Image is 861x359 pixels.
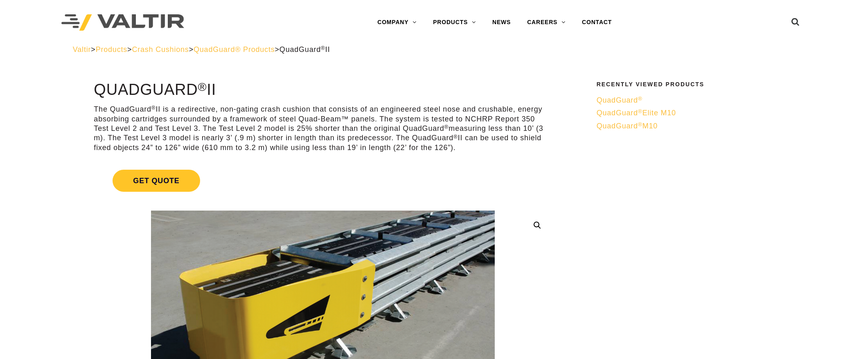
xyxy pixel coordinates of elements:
[132,45,189,54] a: Crash Cushions
[73,45,788,54] div: > > > >
[638,108,642,114] sup: ®
[113,170,200,192] span: Get Quote
[444,124,449,130] sup: ®
[94,105,552,153] p: The QuadGuard II is a redirective, non-gating crash cushion that consists of an engineered steel ...
[597,96,642,104] span: QuadGuard
[638,96,642,102] sup: ®
[61,14,184,31] img: Valtir
[519,14,574,31] a: CAREERS
[94,160,552,202] a: Get Quote
[574,14,620,31] a: CONTACT
[597,122,658,130] span: QuadGuard M10
[597,108,783,118] a: QuadGuard®Elite M10
[425,14,484,31] a: PRODUCTS
[151,105,156,111] sup: ®
[638,121,642,128] sup: ®
[597,96,783,105] a: QuadGuard®
[321,45,325,51] sup: ®
[597,81,783,88] h2: Recently Viewed Products
[597,109,676,117] span: QuadGuard Elite M10
[198,80,207,93] sup: ®
[96,45,127,54] a: Products
[94,81,552,99] h1: QuadGuard II
[369,14,425,31] a: COMPANY
[597,121,783,131] a: QuadGuard®M10
[194,45,275,54] a: QuadGuard® Products
[73,45,91,54] a: Valtir
[453,134,458,140] sup: ®
[484,14,519,31] a: NEWS
[279,45,330,54] span: QuadGuard II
